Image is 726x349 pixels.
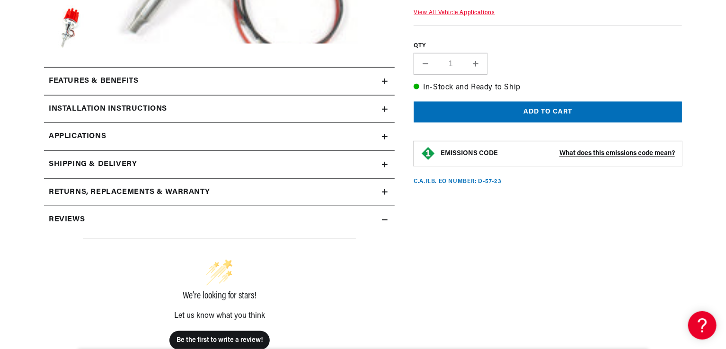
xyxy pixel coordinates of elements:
strong: What does this emissions code mean? [559,150,675,157]
a: View All Vehicle Applications [414,10,495,16]
span: Applications [49,131,106,143]
button: Load image 6 in gallery view [44,5,91,52]
h2: Reviews [49,214,85,226]
summary: Features & Benefits [44,68,395,95]
a: Applications [44,123,395,151]
h2: Returns, Replacements & Warranty [49,186,210,199]
button: EMISSIONS CODEWhat does this emissions code mean? [441,149,675,158]
summary: Returns, Replacements & Warranty [44,179,395,206]
h2: Shipping & Delivery [49,158,137,171]
p: In-Stock and Ready to Ship [414,82,682,94]
p: C.A.R.B. EO Number: D-57-23 [414,178,501,186]
button: Add to cart [414,102,682,123]
summary: Installation instructions [44,96,395,123]
summary: Reviews [44,206,395,234]
label: QTY [414,42,682,50]
h2: Features & Benefits [49,75,138,87]
h2: Installation instructions [49,103,167,115]
div: We’re looking for stars! [83,291,356,301]
summary: Shipping & Delivery [44,151,395,178]
strong: EMISSIONS CODE [441,150,498,157]
div: Let us know what you think [83,312,356,320]
img: Emissions code [421,146,436,161]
